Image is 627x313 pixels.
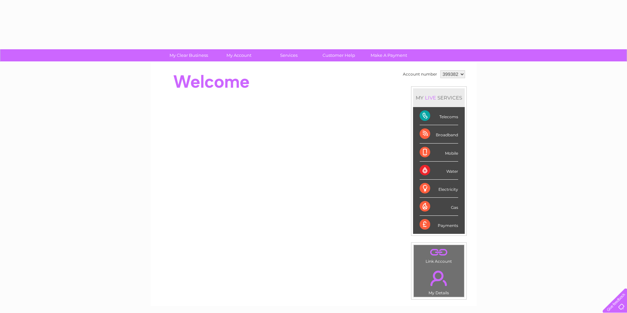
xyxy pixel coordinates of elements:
a: Customer Help [312,49,366,61]
td: My Details [413,265,464,297]
div: LIVE [424,95,437,101]
div: Payments [420,216,458,234]
div: Broadband [420,125,458,143]
div: MY SERVICES [413,88,465,107]
a: . [415,247,462,258]
a: My Clear Business [162,49,216,61]
td: Link Account [413,245,464,265]
div: Water [420,162,458,180]
a: Services [262,49,316,61]
div: Mobile [420,144,458,162]
div: Electricity [420,180,458,198]
div: Gas [420,198,458,216]
a: . [415,267,462,290]
a: Make A Payment [362,49,416,61]
td: Account number [401,69,439,80]
a: My Account [212,49,266,61]
div: Telecoms [420,107,458,125]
